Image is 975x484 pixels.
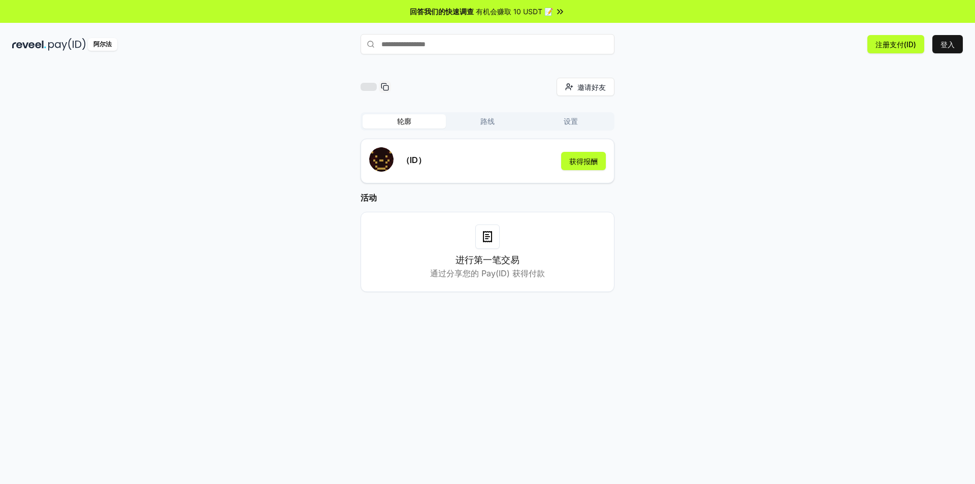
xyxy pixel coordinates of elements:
font: 阿尔法 [93,40,112,48]
font: 通过分享您的 Pay(ID) 获得付款 [430,268,545,278]
button: 邀请好友 [557,78,614,96]
font: 设置 [564,117,578,125]
font: 活动 [361,192,377,203]
font: 轮廓 [397,117,411,125]
font: 进行第一笔交易 [456,254,519,265]
font: 有机会赚取 10 USDT 📝 [476,7,553,16]
img: 揭示黑暗 [12,38,46,51]
img: 付款编号 [48,38,86,51]
font: 路线 [480,117,495,125]
font: 邀请好友 [577,83,606,91]
button: 登入 [932,35,963,53]
button: 获得报酬 [561,152,606,170]
font: 回答我们的快速调查 [410,7,474,16]
font: 获得报酬 [569,157,598,166]
button: 注册支付(ID) [867,35,924,53]
font: （ID） [402,155,426,165]
font: 注册支付(ID) [875,40,916,49]
font: 登入 [940,40,955,49]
